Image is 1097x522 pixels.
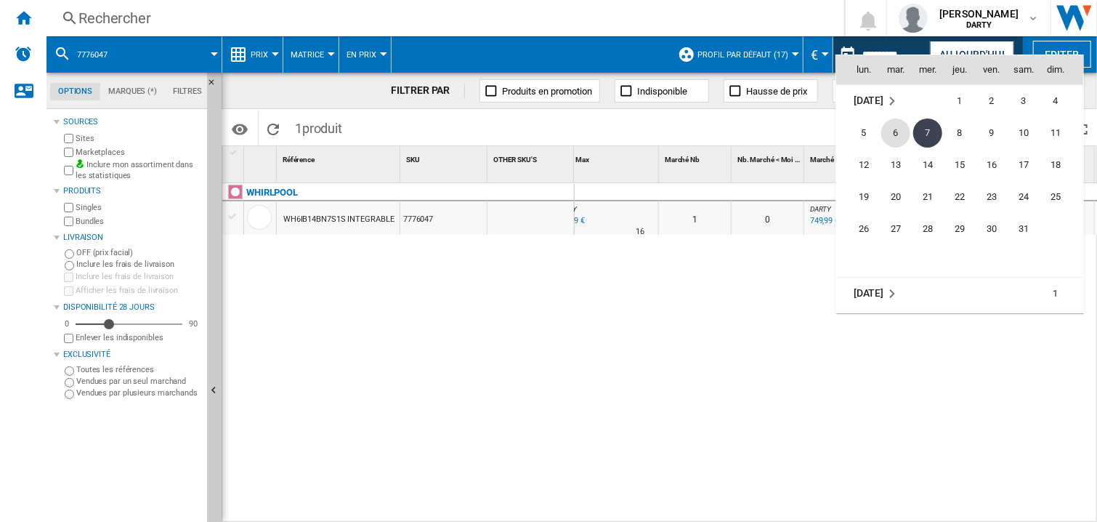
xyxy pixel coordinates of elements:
td: Friday August 2 2024 [976,85,1008,118]
th: sam. [1008,55,1040,84]
span: 31 [1009,214,1038,244]
span: 19 [849,182,878,212]
th: mar. [880,55,912,84]
tr: Week 1 [836,278,1083,310]
span: 22 [945,182,974,212]
span: 25 [1041,182,1070,212]
span: 6 [881,119,910,148]
span: 4 [1041,87,1070,116]
td: Monday August 19 2024 [836,181,880,213]
td: Thursday August 15 2024 [944,149,976,181]
md-calendar: Calendar [836,55,1083,312]
span: 10 [1009,119,1038,148]
span: 23 [977,182,1006,212]
td: Monday August 26 2024 [836,213,880,245]
span: 2 [977,87,1006,116]
span: 28 [913,214,942,244]
tr: Week undefined [836,245,1083,278]
td: Wednesday August 21 2024 [912,181,944,213]
span: 24 [1009,182,1038,212]
span: 21 [913,182,942,212]
tr: Week 1 [836,85,1083,118]
td: Monday August 12 2024 [836,149,880,181]
span: [DATE] [854,288,883,300]
span: 20 [881,182,910,212]
span: 27 [881,214,910,244]
td: Tuesday August 27 2024 [880,213,912,245]
span: 13 [881,150,910,180]
td: Sunday August 4 2024 [1040,85,1083,118]
tr: Week 5 [836,213,1083,245]
td: September 2024 [836,278,944,310]
span: 16 [977,150,1006,180]
td: Saturday August 10 2024 [1008,117,1040,149]
span: [DATE] [854,95,883,107]
span: 1 [945,87,974,116]
th: jeu. [944,55,976,84]
td: Saturday August 17 2024 [1008,149,1040,181]
td: Thursday August 8 2024 [944,117,976,149]
td: Wednesday August 28 2024 [912,213,944,245]
td: Monday August 5 2024 [836,117,880,149]
td: Thursday August 29 2024 [944,213,976,245]
td: Friday August 9 2024 [976,117,1008,149]
tr: Week 2 [836,117,1083,149]
td: Sunday August 18 2024 [1040,149,1083,181]
td: Sunday August 25 2024 [1040,181,1083,213]
td: Saturday August 31 2024 [1008,213,1040,245]
td: Tuesday August 13 2024 [880,149,912,181]
td: Friday August 16 2024 [976,149,1008,181]
td: Wednesday August 14 2024 [912,149,944,181]
span: 8 [945,119,974,148]
span: 12 [849,150,878,180]
th: mer. [912,55,944,84]
td: Wednesday August 7 2024 [912,117,944,149]
td: Tuesday August 6 2024 [880,117,912,149]
td: August 2024 [836,85,944,118]
span: 30 [977,214,1006,244]
td: Tuesday August 20 2024 [880,181,912,213]
th: ven. [976,55,1008,84]
span: 3 [1009,87,1038,116]
tr: Week 3 [836,149,1083,181]
span: 1 [1041,279,1070,308]
td: Sunday September 1 2024 [1040,278,1083,310]
td: Thursday August 22 2024 [944,181,976,213]
td: Sunday August 11 2024 [1040,117,1083,149]
span: 15 [945,150,974,180]
span: 17 [1009,150,1038,180]
span: 14 [913,150,942,180]
span: 11 [1041,119,1070,148]
th: dim. [1040,55,1083,84]
td: Thursday August 1 2024 [944,85,976,118]
th: lun. [836,55,880,84]
td: Friday August 23 2024 [976,181,1008,213]
span: 7 [913,119,942,148]
span: 26 [849,214,878,244]
span: 5 [849,119,878,148]
tr: Week 4 [836,181,1083,213]
td: Saturday August 24 2024 [1008,181,1040,213]
td: Saturday August 3 2024 [1008,85,1040,118]
span: 29 [945,214,974,244]
span: 18 [1041,150,1070,180]
span: 9 [977,119,1006,148]
td: Friday August 30 2024 [976,213,1008,245]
